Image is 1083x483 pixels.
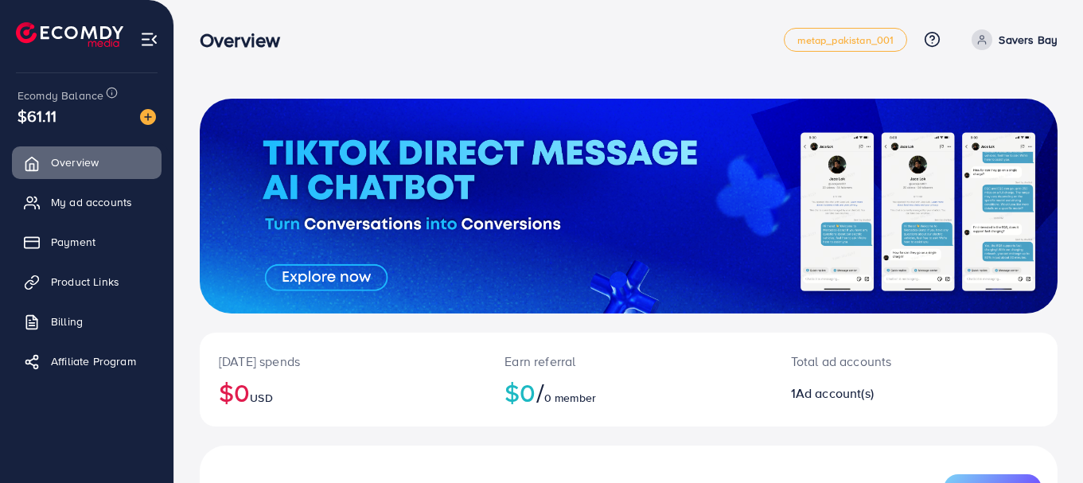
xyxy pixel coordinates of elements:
[1015,411,1071,471] iframe: Chat
[51,314,83,329] span: Billing
[18,88,103,103] span: Ecomdy Balance
[791,386,968,401] h2: 1
[219,377,466,407] h2: $0
[200,29,293,52] h3: Overview
[140,30,158,49] img: menu
[796,384,874,402] span: Ad account(s)
[999,30,1058,49] p: Savers Bay
[965,29,1058,50] a: Savers Bay
[12,306,162,337] a: Billing
[51,154,99,170] span: Overview
[544,390,596,406] span: 0 member
[12,345,162,377] a: Affiliate Program
[51,274,119,290] span: Product Links
[18,104,56,127] span: $61.11
[51,234,95,250] span: Payment
[791,352,968,371] p: Total ad accounts
[504,352,752,371] p: Earn referral
[504,377,752,407] h2: $0
[16,22,123,47] img: logo
[250,390,272,406] span: USD
[12,266,162,298] a: Product Links
[219,352,466,371] p: [DATE] spends
[51,194,132,210] span: My ad accounts
[784,28,908,52] a: metap_pakistan_001
[536,374,544,411] span: /
[12,226,162,258] a: Payment
[51,353,136,369] span: Affiliate Program
[12,146,162,178] a: Overview
[797,35,894,45] span: metap_pakistan_001
[140,109,156,125] img: image
[12,186,162,218] a: My ad accounts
